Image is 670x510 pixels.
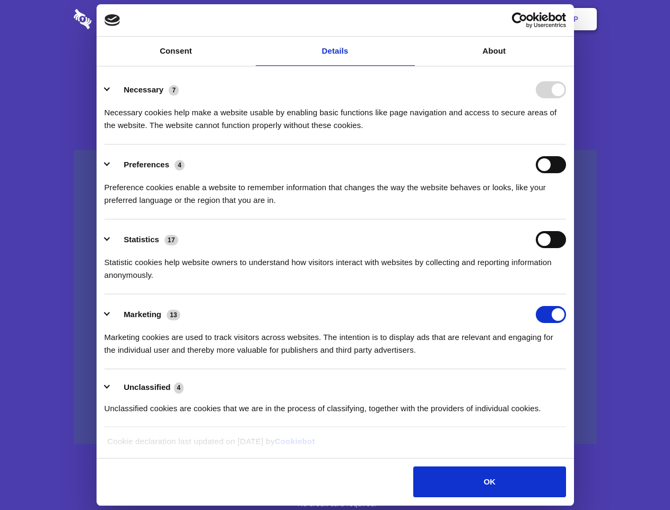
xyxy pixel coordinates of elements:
span: 4 [175,160,185,171]
div: Preference cookies enable a website to remember information that changes the way the website beha... [105,173,566,207]
label: Necessary [124,85,163,94]
button: OK [413,466,565,497]
img: logo-wordmark-white-trans-d4663122ce5f474addd5e946df7df03e33cb6a1c49d2221995e7729f52c070b2.svg [74,9,164,29]
h4: Auto-redaction of sensitive data, encrypted data sharing and self-destructing private chats. Shar... [74,97,597,132]
h1: Eliminate Slack Data Loss. [74,48,597,86]
div: Necessary cookies help make a website usable by enabling basic functions like page navigation and... [105,98,566,132]
a: Login [481,3,527,36]
a: Pricing [311,3,358,36]
span: 13 [167,310,180,320]
a: Contact [430,3,479,36]
span: 7 [169,85,179,96]
a: Details [256,37,415,66]
span: 4 [174,382,184,393]
button: Necessary (7) [105,81,186,98]
button: Preferences (4) [105,156,192,173]
button: Statistics (17) [105,231,185,248]
a: Consent [97,37,256,66]
a: Wistia video thumbnail [74,150,597,445]
label: Statistics [124,235,159,244]
label: Preferences [124,160,169,169]
button: Marketing (13) [105,306,187,323]
a: About [415,37,574,66]
img: logo [105,14,120,26]
div: Unclassified cookies are cookies that we are in the process of classifying, together with the pro... [105,394,566,415]
label: Marketing [124,310,161,319]
a: Usercentrics Cookiebot - opens in a new window [473,12,566,28]
div: Marketing cookies are used to track visitors across websites. The intention is to display ads tha... [105,323,566,356]
a: Cookiebot [275,437,315,446]
span: 17 [164,235,178,245]
div: Cookie declaration last updated on [DATE] by [99,435,571,456]
button: Unclassified (4) [105,381,190,394]
div: Statistic cookies help website owners to understand how visitors interact with websites by collec... [105,248,566,282]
